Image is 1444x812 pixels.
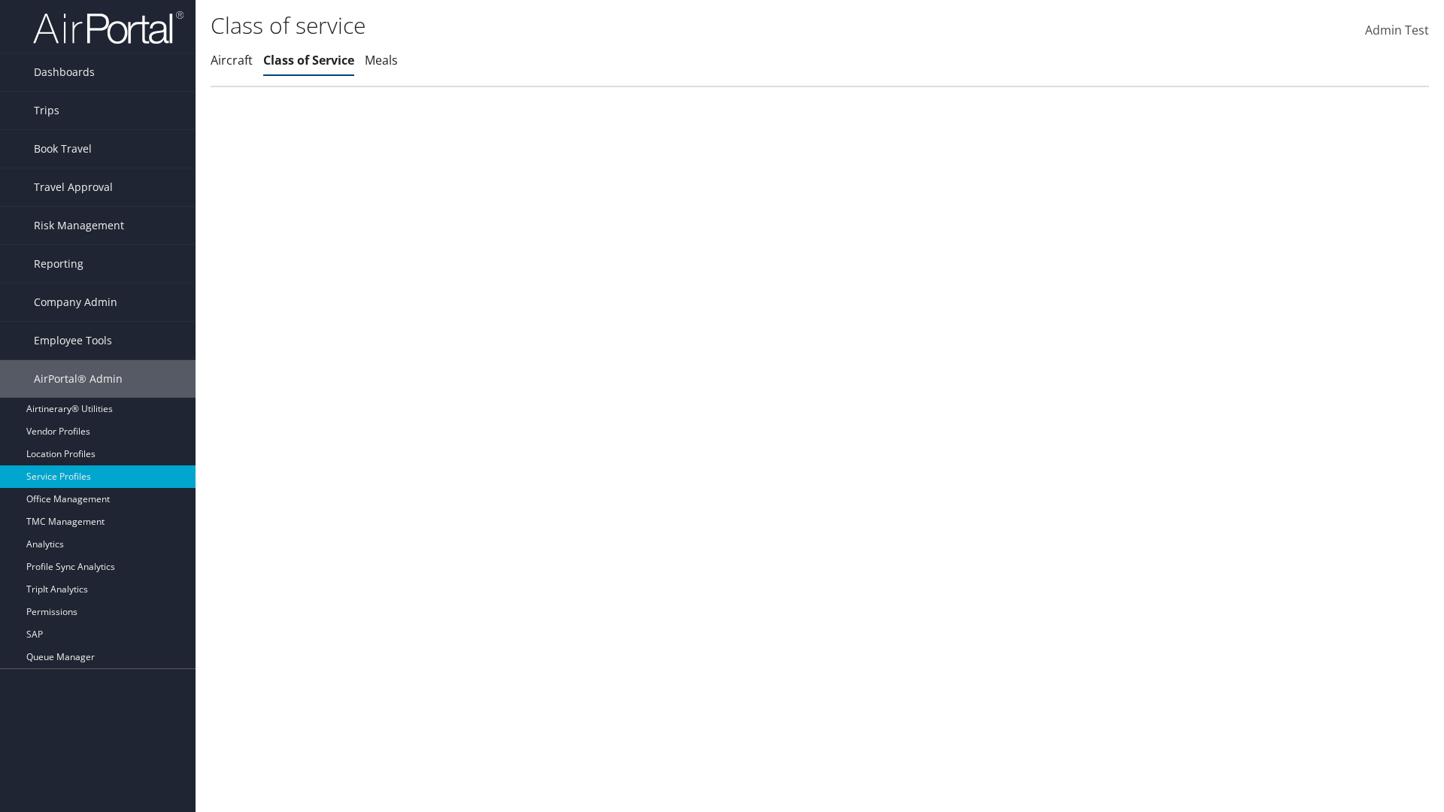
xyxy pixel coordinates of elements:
span: Admin Test [1365,22,1429,38]
a: Aircraft [211,52,253,68]
span: Book Travel [34,130,92,168]
a: Class of Service [263,52,354,68]
span: Travel Approval [34,168,113,206]
span: Reporting [34,245,83,283]
a: Admin Test [1365,8,1429,54]
a: Meals [365,52,398,68]
span: AirPortal® Admin [34,360,123,398]
span: Employee Tools [34,322,112,359]
h1: Class of service [211,10,1023,41]
span: Trips [34,92,59,129]
img: airportal-logo.png [33,10,184,45]
span: Dashboards [34,53,95,91]
span: Risk Management [34,207,124,244]
span: Company Admin [34,283,117,321]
